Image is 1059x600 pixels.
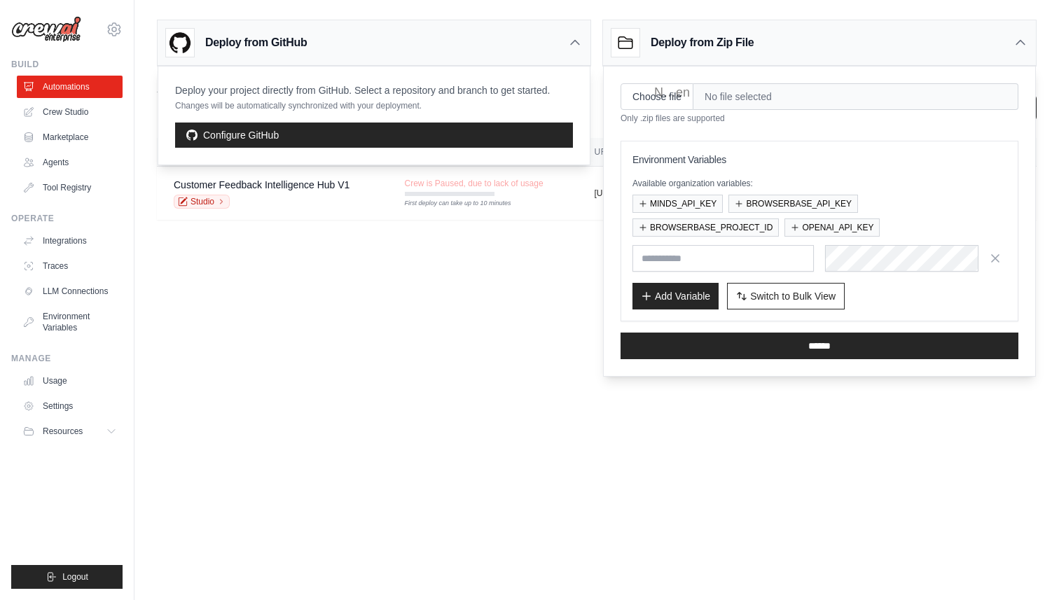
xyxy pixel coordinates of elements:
input: Choose file [621,83,693,110]
span: Switch to Bulk View [750,289,836,303]
img: Logo [11,16,81,43]
button: MINDS_API_KEY [632,195,723,213]
a: Crew Studio [17,101,123,123]
a: Traces [17,255,123,277]
a: Settings [17,395,123,417]
a: LLM Connections [17,280,123,302]
button: Logout [11,565,123,589]
a: Marketplace [17,126,123,148]
button: Switch to Bulk View [727,283,845,309]
th: Crew [157,138,388,167]
span: Resources [43,426,83,437]
button: BROWSERBASE_API_KEY [728,195,858,213]
div: First deploy can take up to 10 minutes [405,199,494,209]
a: Usage [17,370,123,392]
h3: Environment Variables [632,153,1006,167]
p: Only .zip files are supported [621,113,1018,124]
p: Manage and monitor your active crew automations from this dashboard. [157,97,469,111]
p: Deploy your project directly from GitHub. Select a repository and branch to get started. [175,83,550,97]
h2: Automations Live [157,78,469,97]
a: Customer Feedback Intelligence Hub V1 [174,179,349,190]
a: Tool Registry [17,176,123,199]
h3: Deploy from GitHub [205,34,307,51]
button: BROWSERBASE_PROJECT_ID [632,218,779,237]
h3: Deploy from Zip File [651,34,754,51]
a: Agents [17,151,123,174]
p: Changes will be automatically synchronized with your deployment. [175,100,550,111]
span: Crew is Paused, due to lack of usage [405,178,544,189]
div: Operate [11,213,123,224]
a: Automations [17,76,123,98]
a: Studio [174,195,230,209]
div: Build [11,59,123,70]
span: Logout [62,571,88,582]
span: No file selected [693,83,1018,110]
p: Available organization variables: [632,178,1006,189]
div: Manage [11,353,123,364]
a: Integrations [17,230,123,252]
a: Configure GitHub [175,123,573,148]
a: Environment Variables [17,305,123,339]
button: OPENAI_API_KEY [784,218,880,237]
img: GitHub Logo [166,29,194,57]
button: Add Variable [632,283,719,309]
button: Resources [17,420,123,442]
iframe: Chat Widget [989,533,1059,600]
